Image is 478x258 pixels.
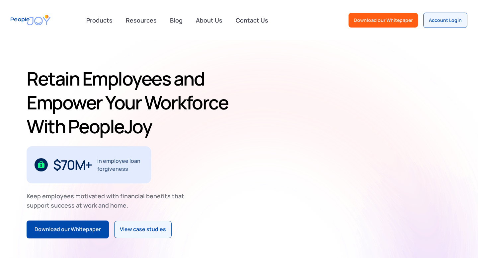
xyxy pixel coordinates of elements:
[166,13,187,28] a: Blog
[82,14,117,27] div: Products
[97,157,143,173] div: in employee loan forgiveness
[122,13,161,28] a: Resources
[232,13,272,28] a: Contact Us
[354,17,413,24] div: Download our Whitepaper
[349,13,418,28] a: Download our Whitepaper
[11,11,50,30] a: home
[27,191,190,210] div: Keep employees motivated with financial benefits that support success at work and home.
[192,13,226,28] a: About Us
[27,221,109,238] a: Download our Whitepaper
[53,160,92,170] div: $70M+
[114,221,172,238] a: View case studies
[27,146,151,183] div: 1 / 3
[120,225,166,234] div: View case studies
[35,225,101,234] div: Download our Whitepaper
[429,17,462,24] div: Account Login
[27,67,236,138] h1: Retain Employees and Empower Your Workforce With PeopleJoy
[423,13,467,28] a: Account Login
